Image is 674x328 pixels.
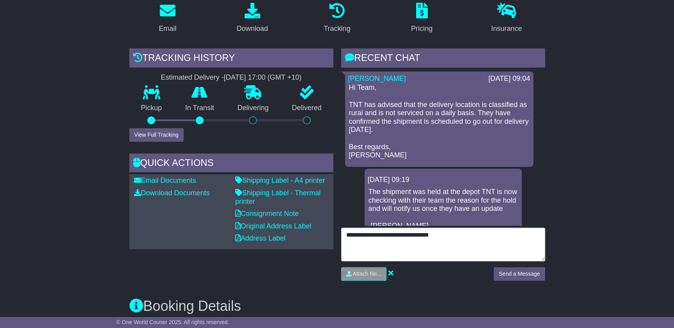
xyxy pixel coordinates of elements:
[368,188,518,230] p: The shipment was held at the depot TNT is now checking with their team the reason for the hold an...
[235,234,286,242] a: Address Label
[224,73,302,82] div: [DATE] 17:00 (GMT +10)
[235,210,299,217] a: Consignment Note
[129,73,333,82] div: Estimated Delivery -
[280,104,333,112] p: Delivered
[491,23,522,34] div: Insurance
[129,104,174,112] p: Pickup
[324,23,350,34] div: Tracking
[129,298,545,314] h3: Booking Details
[237,23,268,34] div: Download
[226,104,281,112] p: Delivering
[368,176,518,184] div: [DATE] 09:19
[488,75,530,83] div: [DATE] 09:04
[235,189,321,205] a: Shipping Label - Thermal printer
[348,75,406,82] a: [PERSON_NAME]
[235,222,311,230] a: Original Address Label
[235,176,325,184] a: Shipping Label - A4 printer
[411,23,433,34] div: Pricing
[129,48,333,70] div: Tracking history
[129,153,333,175] div: Quick Actions
[341,48,545,70] div: RECENT CHAT
[173,104,226,112] p: In Transit
[493,267,545,281] button: Send a Message
[129,128,184,142] button: View Full Tracking
[134,189,210,197] a: Download Documents
[159,23,176,34] div: Email
[134,176,196,184] a: Email Documents
[116,319,229,325] span: © One World Courier 2025. All rights reserved.
[349,84,529,159] p: Hi Team, TNT has advised that the delivery location is classified as rural and is not serviced on...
